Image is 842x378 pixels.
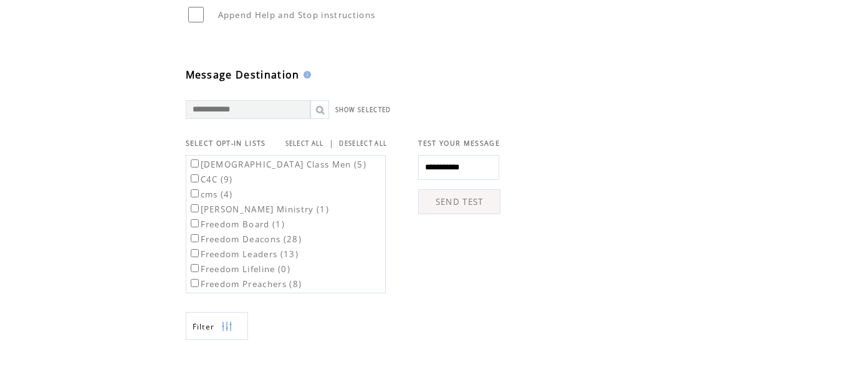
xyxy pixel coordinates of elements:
[221,313,232,341] img: filters.png
[339,139,387,148] a: DESELECT ALL
[329,138,334,149] span: |
[188,204,330,215] label: [PERSON_NAME] Ministry (1)
[335,106,391,114] a: SHOW SELECTED
[186,68,300,82] span: Message Destination
[285,139,324,148] a: SELECT ALL
[186,139,266,148] span: SELECT OPT-IN LISTS
[188,159,367,170] label: [DEMOGRAPHIC_DATA] Class Men (5)
[188,248,299,260] label: Freedom Leaders (13)
[188,189,233,200] label: cms (4)
[188,234,302,245] label: Freedom Deacons (28)
[188,263,291,275] label: Freedom Lifeline (0)
[191,219,199,227] input: Freedom Board (1)
[300,71,311,78] img: help.gif
[191,189,199,197] input: cms (4)
[191,159,199,168] input: [DEMOGRAPHIC_DATA] Class Men (5)
[191,249,199,257] input: Freedom Leaders (13)
[191,279,199,287] input: Freedom Preachers (8)
[218,9,376,21] span: Append Help and Stop instructions
[188,278,302,290] label: Freedom Preachers (8)
[188,174,233,185] label: C4C (9)
[418,139,500,148] span: TEST YOUR MESSAGE
[418,189,500,214] a: SEND TEST
[191,234,199,242] input: Freedom Deacons (28)
[186,312,248,340] a: Filter
[188,219,285,230] label: Freedom Board (1)
[191,264,199,272] input: Freedom Lifeline (0)
[191,204,199,212] input: [PERSON_NAME] Ministry (1)
[193,321,215,332] span: Show filters
[191,174,199,182] input: C4C (9)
